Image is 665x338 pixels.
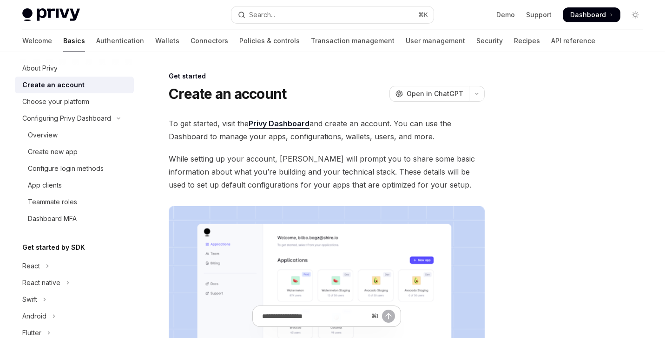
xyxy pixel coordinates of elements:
[22,294,37,305] div: Swift
[28,130,58,141] div: Overview
[262,306,368,326] input: Ask a question...
[514,30,540,52] a: Recipes
[28,146,78,157] div: Create new app
[22,8,80,21] img: light logo
[570,10,606,19] span: Dashboard
[191,30,228,52] a: Connectors
[15,308,134,325] button: Toggle Android section
[15,77,134,93] a: Create an account
[15,194,134,210] a: Teammate roles
[169,85,286,102] h1: Create an account
[406,30,465,52] a: User management
[526,10,552,19] a: Support
[15,210,134,227] a: Dashboard MFA
[22,242,85,253] h5: Get started by SDK
[249,119,309,129] a: Privy Dashboard
[22,260,40,272] div: React
[169,152,485,191] span: While setting up your account, [PERSON_NAME] will prompt you to share some basic information abou...
[476,30,503,52] a: Security
[15,127,134,143] a: Overview
[628,7,643,22] button: Toggle dark mode
[155,30,179,52] a: Wallets
[28,196,77,208] div: Teammate roles
[22,311,46,322] div: Android
[22,63,58,74] div: About Privy
[15,160,134,177] a: Configure login methods
[249,9,275,20] div: Search...
[407,89,463,98] span: Open in ChatGPT
[22,79,85,91] div: Create an account
[22,277,60,288] div: React native
[28,213,77,224] div: Dashboard MFA
[28,163,104,174] div: Configure login methods
[389,86,469,102] button: Open in ChatGPT
[63,30,85,52] a: Basics
[551,30,595,52] a: API reference
[169,117,485,143] span: To get started, visit the and create an account. You can use the Dashboard to manage your apps, c...
[563,7,620,22] a: Dashboard
[96,30,144,52] a: Authentication
[28,180,62,191] div: App clients
[22,96,89,107] div: Choose your platform
[15,143,134,160] a: Create new app
[231,6,433,23] button: Open search
[22,30,52,52] a: Welcome
[15,60,134,77] a: About Privy
[15,258,134,274] button: Toggle React section
[382,310,395,323] button: Send message
[15,274,134,291] button: Toggle React native section
[418,11,428,19] span: ⌘ K
[15,291,134,308] button: Toggle Swift section
[496,10,515,19] a: Demo
[22,113,111,124] div: Configuring Privy Dashboard
[239,30,300,52] a: Policies & controls
[311,30,395,52] a: Transaction management
[15,93,134,110] a: Choose your platform
[169,71,485,81] div: Get started
[15,110,134,127] button: Toggle Configuring Privy Dashboard section
[15,177,134,194] a: App clients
